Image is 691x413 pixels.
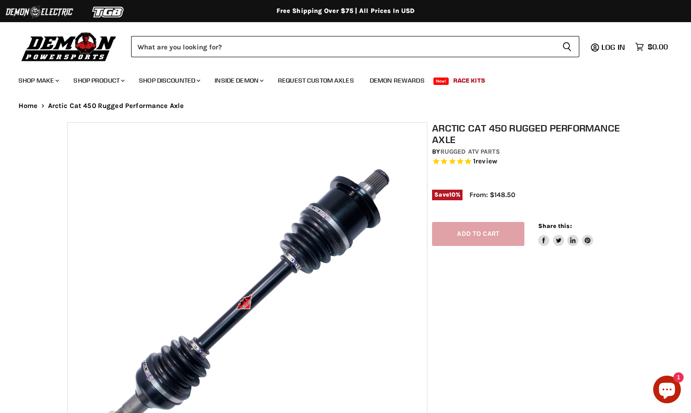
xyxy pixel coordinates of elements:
div: by [432,147,628,157]
img: Demon Powersports [18,30,120,63]
span: Log in [601,42,625,52]
img: TGB Logo 2 [74,3,143,21]
form: Product [131,36,579,57]
a: Shop Make [12,71,65,90]
a: Log in [597,43,631,51]
a: Shop Product [66,71,130,90]
a: $0.00 [631,40,673,54]
span: Share this: [538,222,571,229]
span: New! [433,78,449,85]
span: review [475,157,497,166]
img: Demon Electric Logo 2 [5,3,74,21]
input: Search [131,36,555,57]
a: Demon Rewards [363,71,432,90]
span: $0.00 [648,42,668,51]
ul: Main menu [12,67,666,90]
span: 10 [449,191,456,198]
a: Race Kits [446,71,492,90]
span: Rated 5.0 out of 5 stars 1 reviews [432,157,628,167]
span: From: $148.50 [469,191,515,199]
a: Rugged ATV Parts [440,148,500,156]
a: Home [18,102,38,110]
h1: Arctic Cat 450 Rugged Performance Axle [432,122,628,145]
span: Save % [432,190,463,200]
span: Arctic Cat 450 Rugged Performance Axle [48,102,184,110]
a: Request Custom Axles [271,71,361,90]
button: Search [555,36,579,57]
a: Inside Demon [208,71,269,90]
aside: Share this: [538,222,593,246]
span: 1 reviews [473,157,497,166]
a: Shop Discounted [132,71,206,90]
inbox-online-store-chat: Shopify online store chat [650,376,684,406]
